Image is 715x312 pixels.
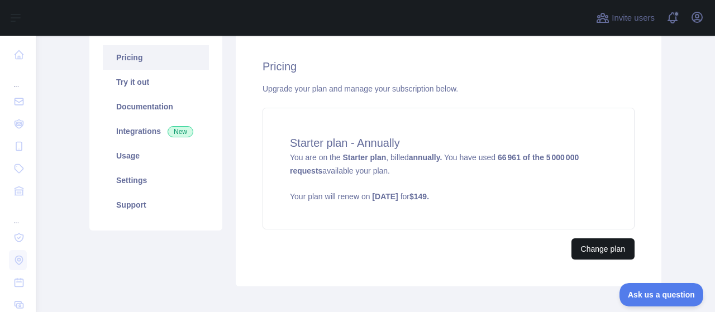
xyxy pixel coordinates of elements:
strong: annually. [409,153,442,162]
strong: [DATE] [372,192,398,201]
strong: Starter plan [342,153,386,162]
a: Pricing [103,45,209,70]
div: ... [9,203,27,225]
span: New [168,126,193,137]
div: Upgrade your plan and manage your subscription below. [263,83,635,94]
iframe: Toggle Customer Support [619,283,704,306]
h2: Pricing [263,59,635,74]
button: Change plan [571,238,635,260]
a: Support [103,193,209,217]
h4: Starter plan - Annually [290,135,607,151]
a: Documentation [103,94,209,119]
span: Invite users [612,12,655,25]
span: You are on the , billed You have used available your plan. [290,153,607,202]
strong: $ 149 . [409,192,429,201]
div: ... [9,67,27,89]
a: Integrations New [103,119,209,143]
p: Your plan will renew on for [290,191,607,202]
button: Invite users [594,9,657,27]
a: Try it out [103,70,209,94]
a: Usage [103,143,209,168]
a: Settings [103,168,209,193]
